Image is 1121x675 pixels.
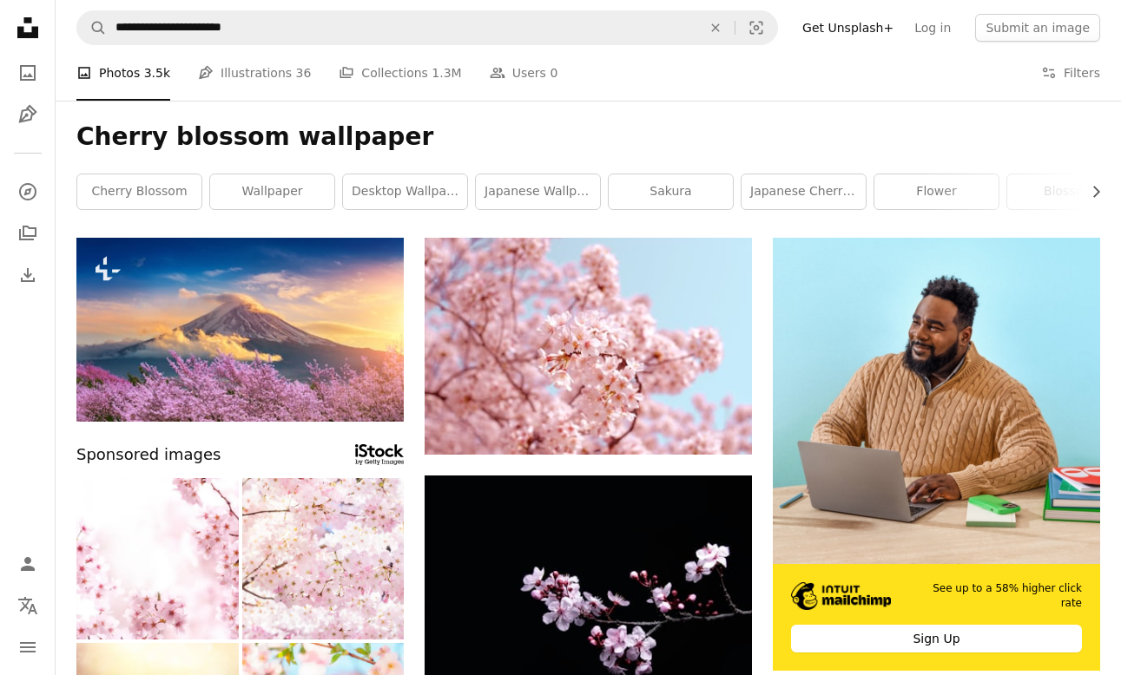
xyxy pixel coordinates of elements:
a: Get Unsplash+ [792,14,904,42]
a: white petaled flower [425,576,752,592]
img: pink flowers [425,238,752,455]
button: Filters [1041,45,1100,101]
span: 36 [296,63,312,82]
button: Visual search [735,11,777,44]
a: pink flowers [425,337,752,353]
button: Submit an image [975,14,1100,42]
button: Search Unsplash [77,11,107,44]
a: Collections 1.3M [339,45,461,101]
button: Language [10,588,45,623]
img: file-1722962830841-dea897b5811bimage [773,238,1100,564]
a: Illustrations 36 [198,45,311,101]
a: Explore [10,174,45,209]
a: Log in / Sign up [10,547,45,581]
form: Find visuals sitewide [76,10,778,45]
a: cherry blossom [77,174,201,209]
span: 0 [550,63,557,82]
span: Sponsored images [76,442,221,468]
a: flower [874,174,999,209]
a: Users 0 [490,45,558,101]
a: Log in [904,14,961,42]
div: Sign Up [791,625,1082,652]
h1: Cherry blossom wallpaper [76,121,1100,153]
img: Cherry Blossom In Japan [76,478,239,640]
a: Photos [10,56,45,90]
img: file-1690386555781-336d1949dad1image [791,582,891,610]
a: desktop wallpaper [343,174,467,209]
a: japanese wallpaper [476,174,600,209]
a: Download History [10,258,45,292]
button: Clear [696,11,735,44]
a: wallpaper [210,174,334,209]
a: sakura [609,174,733,209]
img: Closeup of vibrant pink cherry blossoms on sakura tree branch with fluffy flower petals in spring... [242,478,405,640]
img: Fuji mountain and cherry blossoms in spring, Japan. [76,238,404,422]
a: Collections [10,216,45,251]
a: See up to a 58% higher click rateSign Up [773,238,1100,671]
span: 1.3M [432,63,461,82]
span: See up to a 58% higher click rate [916,581,1082,611]
button: scroll list to the right [1080,174,1100,209]
a: japanese cherry blossom [742,174,866,209]
button: Menu [10,630,45,665]
a: Fuji mountain and cherry blossoms in spring, Japan. [76,322,404,337]
a: Illustrations [10,97,45,132]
